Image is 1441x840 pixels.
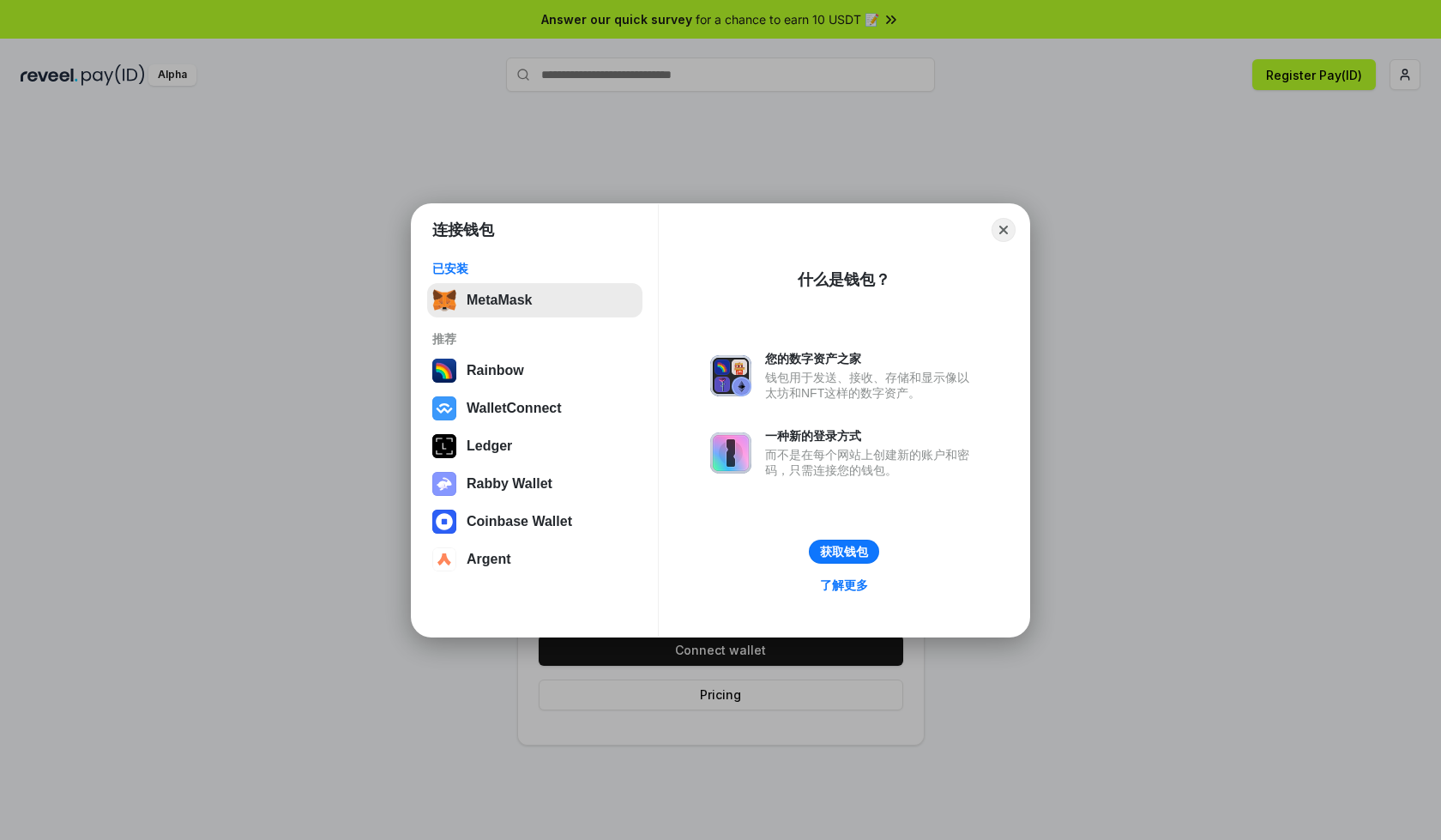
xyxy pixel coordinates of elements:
[820,577,868,593] div: 了解更多
[427,354,642,388] button: Rainbow
[432,434,456,458] img: svg+xml,%3Csvg%20xmlns%3D%22http%3A%2F%2Fwww.w3.org%2F2000%2Fsvg%22%20width%3D%2228%22%20height%3...
[765,370,978,401] div: 钱包用于发送、接收、存储和显示像以太坊和NFT这样的数字资产。
[427,467,642,501] button: Rabby Wallet
[809,540,879,564] button: 获取钱包
[820,544,868,559] div: 获取钱包
[427,505,642,539] button: Coinbase Wallet
[467,476,552,492] div: Rabby Wallet
[432,547,456,571] img: svg+xml,%3Csvg%20width%3D%2228%22%20height%3D%2228%22%20viewBox%3D%220%200%2028%2028%22%20fill%3D...
[765,447,978,478] div: 而不是在每个网站上创建新的账户和密码，只需连接您的钱包。
[432,510,456,534] img: svg+xml,%3Csvg%20width%3D%2228%22%20height%3D%2228%22%20viewBox%3D%220%200%2028%2028%22%20fill%3D...
[432,331,637,347] div: 推荐
[810,574,878,596] a: 了解更多
[432,288,456,312] img: svg+xml,%3Csvg%20fill%3D%22none%22%20height%3D%2233%22%20viewBox%3D%220%200%2035%2033%22%20width%...
[467,363,524,378] div: Rainbow
[432,359,456,383] img: svg+xml,%3Csvg%20width%3D%22120%22%20height%3D%22120%22%20viewBox%3D%220%200%20120%20120%22%20fil...
[798,269,890,290] div: 什么是钱包？
[432,220,494,240] h1: 连接钱包
[432,396,456,420] img: svg+xml,%3Csvg%20width%3D%2228%22%20height%3D%2228%22%20viewBox%3D%220%200%2028%2028%22%20fill%3D...
[427,429,642,463] button: Ledger
[467,514,572,529] div: Coinbase Wallet
[765,351,978,366] div: 您的数字资产之家
[467,401,562,416] div: WalletConnect
[427,283,642,317] button: MetaMask
[467,293,532,308] div: MetaMask
[992,218,1016,242] button: Close
[467,552,511,567] div: Argent
[467,438,512,454] div: Ledger
[427,391,642,426] button: WalletConnect
[710,432,751,474] img: svg+xml,%3Csvg%20xmlns%3D%22http%3A%2F%2Fwww.w3.org%2F2000%2Fsvg%22%20fill%3D%22none%22%20viewBox...
[765,428,978,444] div: 一种新的登录方式
[432,472,456,496] img: svg+xml,%3Csvg%20xmlns%3D%22http%3A%2F%2Fwww.w3.org%2F2000%2Fsvg%22%20fill%3D%22none%22%20viewBox...
[710,355,751,396] img: svg+xml,%3Csvg%20xmlns%3D%22http%3A%2F%2Fwww.w3.org%2F2000%2Fsvg%22%20fill%3D%22none%22%20viewBox...
[427,542,642,577] button: Argent
[432,261,637,276] div: 已安装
